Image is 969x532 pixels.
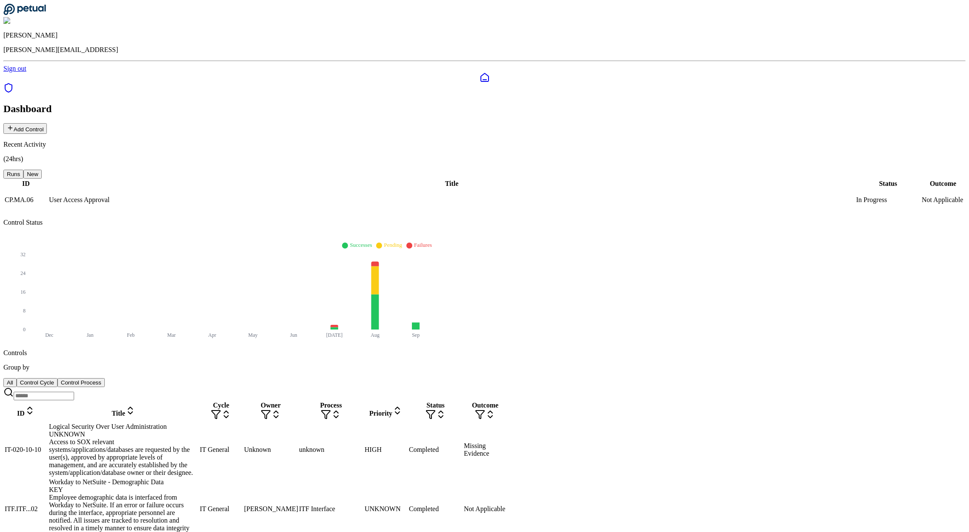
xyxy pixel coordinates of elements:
[49,423,198,438] div: Logical Security Over User Administration
[23,327,26,332] tspan: 0
[414,242,432,248] span: Failures
[17,378,58,387] button: Control Cycle
[879,180,897,187] span: Status
[3,170,23,179] button: Runs
[409,446,462,454] div: Completed
[244,505,297,513] div: [PERSON_NAME]
[3,46,966,54] p: [PERSON_NAME][EMAIL_ADDRESS]
[464,442,506,457] div: Missing Evidence
[3,364,966,371] p: Group by
[3,32,966,39] p: [PERSON_NAME]
[45,332,53,338] tspan: Dec
[365,446,407,454] div: HIGH
[49,431,198,438] div: UNKNOWN
[199,422,243,477] td: IT General
[464,505,506,513] div: Not Applicable
[299,505,363,513] div: ITF Interface
[86,332,93,338] tspan: Jan
[922,196,964,204] div: Not Applicable
[412,332,420,338] tspan: Sep
[244,446,297,454] div: Unknown
[5,446,47,454] div: IT-020-10-10
[49,486,198,494] div: KEY
[930,180,956,187] span: Outcome
[20,270,26,276] tspan: 24
[23,170,42,179] button: New
[409,505,462,513] div: Completed
[3,155,966,163] p: (24hrs)
[261,402,281,409] span: Owner
[445,180,459,187] span: Title
[320,402,342,409] span: Process
[49,189,855,211] td: User Access Approval
[3,87,14,94] a: SOC 1 Reports
[472,402,498,409] span: Outcome
[49,478,198,494] div: Workday to NetSuite - Demographic Data
[5,196,34,203] span: CP.MA.06
[17,410,25,417] span: ID
[3,9,46,17] a: Go to Dashboard
[426,402,445,409] span: Status
[3,123,47,134] button: Add Control
[213,402,229,409] span: Cycle
[856,196,920,204] div: In Progress
[20,252,26,257] tspan: 32
[20,289,26,295] tspan: 16
[208,332,216,338] tspan: Apr
[350,242,372,248] span: Successes
[127,332,135,338] tspan: Feb
[3,72,966,83] a: Dashboard
[3,103,966,115] h2: Dashboard
[58,378,105,387] button: Control Process
[3,378,17,387] button: All
[3,17,62,25] img: Roberto Fernandez
[299,446,363,454] div: unknown
[5,505,47,513] div: ITF.ITF...02
[384,242,402,248] span: Pending
[23,308,26,314] tspan: 8
[3,141,966,148] p: Recent Activity
[369,410,392,417] span: Priority
[326,332,343,338] tspan: [DATE]
[371,332,380,338] tspan: Aug
[248,332,258,338] tspan: May
[22,180,30,187] span: ID
[112,410,125,417] span: Title
[365,505,407,513] div: UNKNOWN
[167,332,176,338] tspan: Mar
[49,438,198,477] div: Access to SOX relevant systems/applications/databases are requested by the user(s), approved by a...
[290,332,297,338] tspan: Jun
[3,219,966,226] p: Control Status
[3,65,26,72] a: Sign out
[3,349,966,357] p: Controls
